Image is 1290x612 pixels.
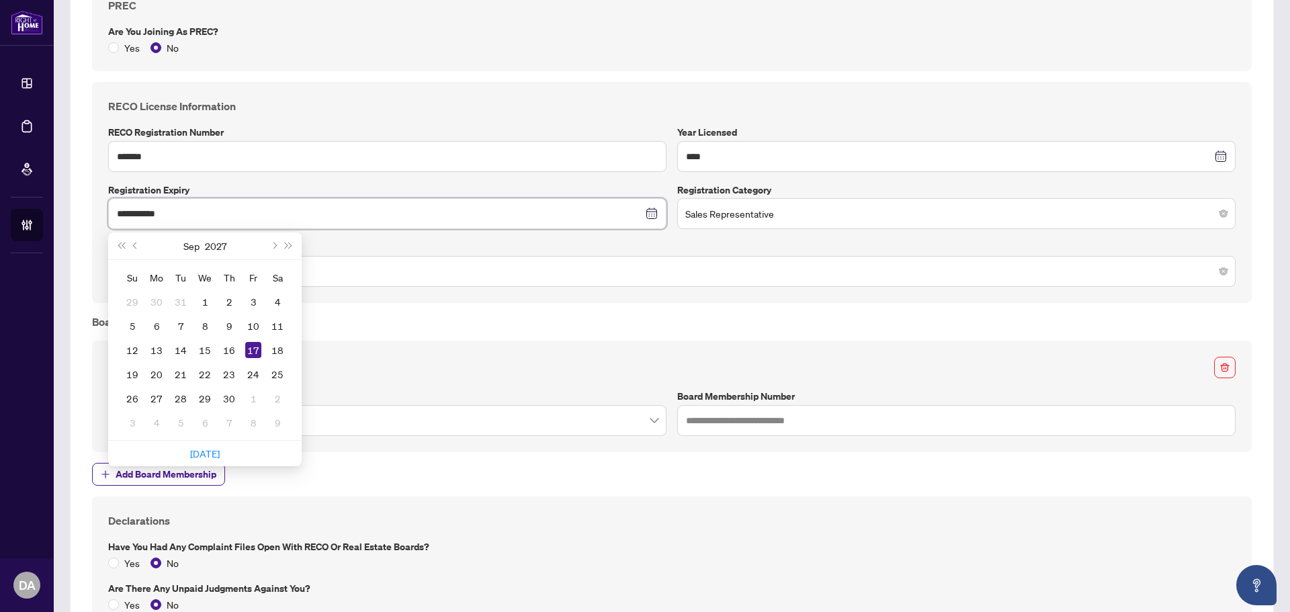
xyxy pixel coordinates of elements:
span: Add Board Membership [116,464,216,485]
td: 2027-09-29 [193,386,217,410]
div: 18 [269,342,286,358]
div: 28 [173,390,189,406]
div: 10 [245,318,261,334]
div: 2 [221,294,237,310]
button: Choose a year [205,232,226,259]
td: 2027-09-15 [193,338,217,362]
td: 2027-10-03 [120,410,144,435]
div: 20 [148,366,165,382]
a: [DATE] [190,447,220,460]
div: 6 [197,414,213,431]
div: 12 [124,342,140,358]
div: 5 [173,414,189,431]
th: Sa [265,265,290,290]
td: 2027-09-06 [144,314,169,338]
td: 2027-09-07 [169,314,193,338]
div: 2 [269,390,286,406]
div: 9 [269,414,286,431]
td: 2027-10-08 [241,410,265,435]
td: 2027-09-19 [120,362,144,386]
td: 2027-09-12 [120,338,144,362]
td: 2027-08-30 [144,290,169,314]
div: 1 [245,390,261,406]
button: Add Board Membership [92,463,225,486]
div: 4 [269,294,286,310]
div: 7 [221,414,237,431]
div: 3 [245,294,261,310]
div: 5 [124,318,140,334]
label: Registration Category [677,183,1236,198]
td: 2027-09-14 [169,338,193,362]
td: 2027-09-01 [193,290,217,314]
label: Year Licensed [677,125,1236,140]
div: 21 [173,366,189,382]
div: 29 [124,294,140,310]
label: Registration Expiry [108,183,666,198]
div: 13 [148,342,165,358]
span: Yes [119,597,145,612]
td: 2027-09-27 [144,386,169,410]
span: Yes [119,40,145,55]
div: 16 [221,342,237,358]
td: 2027-10-06 [193,410,217,435]
h4: Declarations [108,513,1236,529]
div: 24 [245,366,261,382]
div: 3 [124,414,140,431]
th: Tu [169,265,193,290]
span: No [161,40,184,55]
div: 22 [197,366,213,382]
td: 2027-10-01 [241,386,265,410]
div: 6 [148,318,165,334]
label: Areas of Specialty [108,240,1236,255]
div: 23 [221,366,237,382]
td: 2027-09-28 [169,386,193,410]
td: 2027-09-17 [241,338,265,362]
td: 2027-09-20 [144,362,169,386]
div: 11 [269,318,286,334]
span: Sales Representative [685,201,1228,226]
td: 2027-08-29 [120,290,144,314]
label: Board Membership Number [677,389,1236,404]
td: 2027-10-04 [144,410,169,435]
td: 2027-09-03 [241,290,265,314]
td: 2027-09-18 [265,338,290,362]
label: Board Membership(s) [108,389,666,404]
td: 2027-10-07 [217,410,241,435]
div: 7 [173,318,189,334]
span: plus [101,470,110,479]
label: Are you joining as PREC? [108,24,1236,39]
td: 2027-10-05 [169,410,193,435]
td: 2027-10-02 [265,386,290,410]
img: logo [11,10,43,35]
span: close-circle [1219,267,1228,275]
td: 2027-09-21 [169,362,193,386]
div: 29 [197,390,213,406]
div: 8 [197,318,213,334]
button: Previous month (PageUp) [128,232,143,259]
div: 8 [245,414,261,431]
td: 2027-09-13 [144,338,169,362]
div: 26 [124,390,140,406]
label: Have you had any complaint files open with RECO or Real Estate Boards? [108,539,1236,554]
div: 4 [148,414,165,431]
button: Next year (Control + right) [282,232,296,259]
label: Are there any unpaid judgments against you? [108,581,1236,596]
td: 2027-09-08 [193,314,217,338]
div: 1 [197,294,213,310]
td: 2027-09-26 [120,386,144,410]
td: 2027-09-23 [217,362,241,386]
div: 14 [173,342,189,358]
div: 25 [269,366,286,382]
h4: Board Membership [92,314,1252,330]
div: 19 [124,366,140,382]
h4: RECO License Information [108,98,1236,114]
label: RECO Registration Number [108,125,666,140]
button: Open asap [1236,565,1277,605]
td: 2027-09-30 [217,386,241,410]
td: 2027-09-24 [241,362,265,386]
span: close-circle [1219,210,1228,218]
span: No [161,597,184,612]
td: 2027-09-22 [193,362,217,386]
div: 31 [173,294,189,310]
button: Choose a month [183,232,200,259]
